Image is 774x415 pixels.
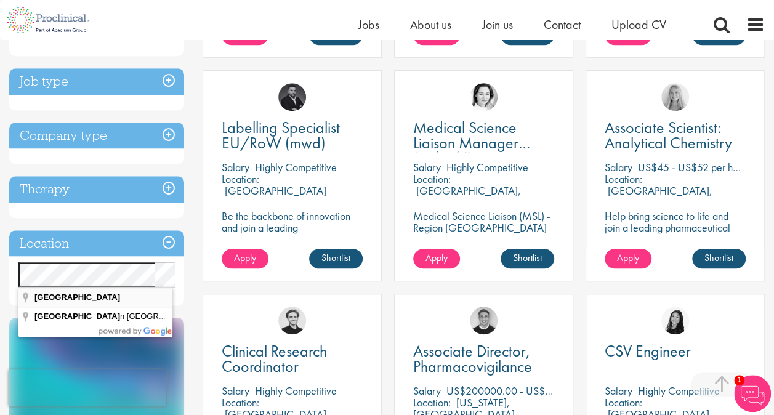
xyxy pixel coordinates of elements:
[34,312,212,321] span: n [GEOGRAPHIC_DATA]
[605,172,642,186] span: Location:
[734,375,744,385] span: 1
[605,210,746,268] p: Help bring science to life and join a leading pharmaceutical company to play a key role in delive...
[617,251,639,264] span: Apply
[222,172,259,186] span: Location:
[470,83,498,111] img: Greta Prestel
[278,83,306,111] img: Fidan Beqiraj
[638,160,746,174] p: US$45 - US$52 per hour
[482,17,513,33] a: Join us
[222,249,268,268] a: Apply
[9,369,166,406] iframe: reCAPTCHA
[358,17,379,33] a: Jobs
[605,340,691,361] span: CSV Engineer
[692,249,746,268] a: Shortlist
[605,384,632,398] span: Salary
[470,307,498,334] img: Bo Forsen
[9,176,184,203] h3: Therapy
[661,307,689,334] img: Numhom Sudsok
[501,249,554,268] a: Shortlist
[446,160,528,174] p: Highly Competitive
[222,210,363,268] p: Be the backbone of innovation and join a leading pharmaceutical company to help keep life-changin...
[413,120,554,151] a: Medical Science Liaison Manager (m/w/d) Nephrologie
[255,160,337,174] p: Highly Competitive
[413,249,460,268] a: Apply
[222,340,327,377] span: Clinical Research Coordinator
[544,17,581,33] a: Contact
[234,251,256,264] span: Apply
[222,117,340,153] span: Labelling Specialist EU/RoW (mwd)
[605,117,732,153] span: Associate Scientist: Analytical Chemistry
[34,292,120,302] span: [GEOGRAPHIC_DATA]
[222,120,363,151] a: Labelling Specialist EU/RoW (mwd)
[9,230,184,257] h3: Location
[413,344,554,374] a: Associate Director, Pharmacovigilance
[34,312,120,321] span: [GEOGRAPHIC_DATA]
[413,340,532,377] span: Associate Director, Pharmacovigilance
[605,120,746,151] a: Associate Scientist: Analytical Chemistry
[278,307,306,334] img: Nico Kohlwes
[605,249,651,268] a: Apply
[255,384,337,398] p: Highly Competitive
[425,251,448,264] span: Apply
[410,17,451,33] a: About us
[222,183,326,221] p: [GEOGRAPHIC_DATA] (60318), [GEOGRAPHIC_DATA]
[661,83,689,111] img: Shannon Briggs
[605,183,712,209] p: [GEOGRAPHIC_DATA], [GEOGRAPHIC_DATA]
[222,395,259,409] span: Location:
[309,249,363,268] a: Shortlist
[413,160,441,174] span: Salary
[413,384,441,398] span: Salary
[413,395,451,409] span: Location:
[413,117,530,184] span: Medical Science Liaison Manager (m/w/d) Nephrologie
[9,68,184,95] h3: Job type
[605,160,632,174] span: Salary
[413,183,521,209] p: [GEOGRAPHIC_DATA], [GEOGRAPHIC_DATA]
[638,384,720,398] p: Highly Competitive
[222,384,249,398] span: Salary
[605,344,746,359] a: CSV Engineer
[446,384,643,398] p: US$200000.00 - US$250000.00 per annum
[734,375,771,412] img: Chatbot
[611,17,666,33] a: Upload CV
[413,172,451,186] span: Location:
[222,160,249,174] span: Salary
[9,123,184,149] h3: Company type
[413,210,554,233] p: Medical Science Liaison (MSL) - Region [GEOGRAPHIC_DATA]
[605,395,642,409] span: Location:
[222,344,363,374] a: Clinical Research Coordinator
